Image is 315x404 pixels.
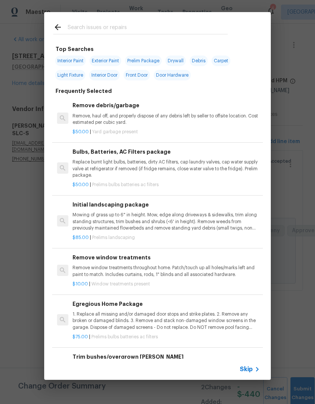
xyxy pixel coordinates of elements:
p: | [73,234,260,241]
span: Debris [190,56,208,66]
span: Exterior Paint [90,56,121,66]
span: Skip [240,365,253,373]
h6: Top Searches [56,45,94,53]
h6: Frequently Selected [56,87,112,95]
span: Interior Door [89,70,120,80]
h6: Initial landscaping package [73,200,260,209]
span: Window treatments present [91,282,150,286]
span: Light Fixture [55,70,85,80]
span: Front Door [124,70,150,80]
h6: Egregious Home Package [73,300,260,308]
p: Mowing of grass up to 6" in height. Mow, edge along driveways & sidewalks, trim along standing st... [73,212,260,231]
span: Yard garbage present [92,130,138,134]
span: Prelim Package [125,56,162,66]
p: Replace burnt light bulbs, batteries, dirty AC filters, cap laundry valves, cap water supply valv... [73,159,260,178]
span: Drywall [165,56,186,66]
span: $50.00 [73,130,89,134]
span: Prelims bulbs batteries ac filters [92,182,159,187]
span: $10.00 [73,282,88,286]
span: Door Hardware [154,70,191,80]
p: | [73,129,260,135]
span: Prelims bulbs batteries ac filters [91,335,158,339]
p: 1. Replace all missing and/or damaged door stops and strike plates. 2. Remove any broken or damag... [73,311,260,330]
span: Prelims landscaping [92,235,135,240]
span: $85.00 [73,235,89,240]
input: Search issues or repairs [68,23,228,34]
h6: Trim bushes/overgrown [PERSON_NAME] [73,353,260,361]
h6: Remove debris/garbage [73,101,260,109]
p: | [73,182,260,188]
p: | [73,334,260,340]
p: | [73,281,260,287]
h6: Remove window treatments [73,253,260,262]
p: Remove window treatments throughout home. Patch/touch up all holes/marks left and paint to match.... [73,265,260,278]
span: Carpet [212,56,230,66]
span: $75.00 [73,335,88,339]
h6: Bulbs, Batteries, AC Filters package [73,148,260,156]
span: $50.00 [73,182,89,187]
span: Interior Paint [55,56,86,66]
p: Remove, haul off, and properly dispose of any debris left by seller to offsite location. Cost est... [73,113,260,126]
